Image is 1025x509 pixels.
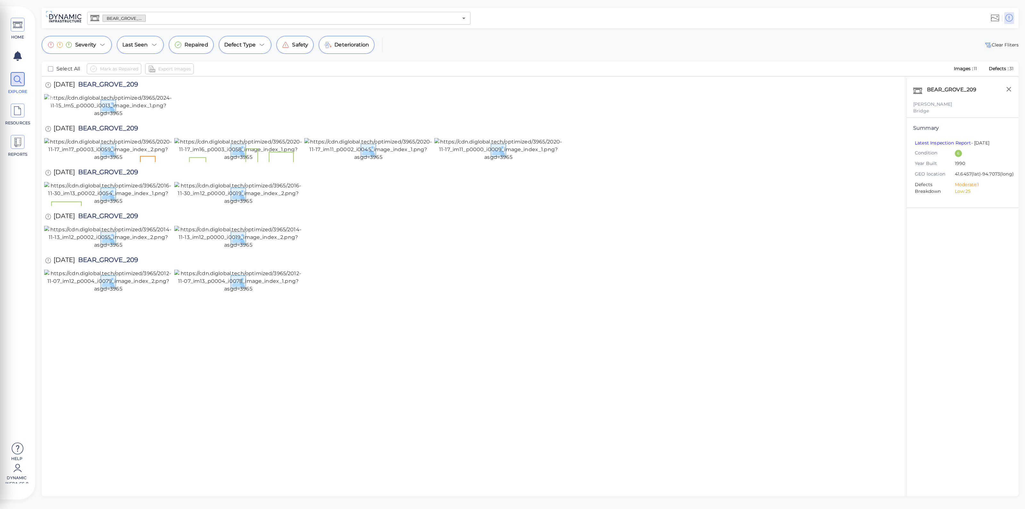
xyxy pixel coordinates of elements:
span: BEAR_GROVE_209 [75,257,138,265]
a: Latest Inspection Report [915,140,971,146]
span: 11 [974,66,977,71]
div: Summary [913,124,1012,132]
span: 41.6457 (lat) -94.7073 (long) [955,171,1014,178]
span: Safety [292,41,308,49]
button: Export Images [145,63,194,74]
span: [DATE] [53,81,75,90]
img: https://cdn.diglobal.tech/optimized/3965/2020-11-17_im16_p0003_i0058_image_index_1.png?asgd=3965 [174,138,302,161]
span: 31 [1009,66,1013,71]
span: Mark as Repaired [100,65,138,73]
span: [DATE] [53,213,75,221]
span: BEAR_GROVE_209 [75,213,138,221]
span: GEO location [915,171,955,177]
a: REPORTS [3,135,32,157]
span: BEAR_GROVE_209 [103,15,145,21]
span: BEAR_GROVE_209 [75,125,138,134]
div: Bridge [913,108,1012,114]
span: [DATE] [53,125,75,134]
span: BEAR_GROVE_209 [75,169,138,177]
button: Clear Fliters [984,41,1019,49]
span: [DATE] [53,169,75,177]
div: 6 [955,150,962,157]
span: Defects Breakdown [915,181,955,195]
button: Mark as Repaired [87,63,141,74]
li: Low: 25 [955,188,1007,195]
a: RESOURCES [3,103,32,126]
span: 1990 [955,160,1007,168]
img: https://cdn.diglobal.tech/optimized/3965/2012-11-07_im12_p0004_i0079_image_index_2.png?asgd=3965 [44,270,172,293]
span: Export Images [158,65,191,73]
img: https://cdn.diglobal.tech/optimized/3965/2014-11-13_im12_p0002_i0055_image_index_2.png?asgd=3965 [44,226,172,249]
a: EXPLORE [3,72,32,94]
img: https://cdn.diglobal.tech/optimized/3965/2012-11-07_im13_p0004_i0078_image_index_1.png?asgd=3965 [174,270,302,293]
img: https://cdn.diglobal.tech/optimized/3965/2014-11-13_im12_p0000_i0019_image_index_2.png?asgd=3965 [174,226,302,249]
span: - [DATE] [915,140,989,146]
span: Last Seen [122,41,148,49]
span: Select All [56,65,80,73]
span: EXPLORE [4,89,31,94]
li: Moderate: 1 [955,181,1007,188]
span: RESOURCES [4,120,31,126]
span: Images : [953,66,974,71]
img: https://cdn.diglobal.tech/optimized/3965/2020-11-17_im11_p0000_i0009_image_index_1.png?asgd=3965 [434,138,562,161]
img: https://cdn.diglobal.tech/optimized/3965/2020-11-17_im17_p0003_i0059_image_index_2.png?asgd=3965 [44,138,172,161]
img: https://cdn.diglobal.tech/optimized/3965/2016-11-30_im13_p0002_i0054_image_index_1.png?asgd=3965 [44,182,172,205]
span: BEAR_GROVE_209 [75,81,138,90]
span: Help [3,456,30,461]
iframe: Chat [998,480,1020,504]
span: Year Built [915,160,955,167]
div: [PERSON_NAME] [913,101,1012,108]
img: https://cdn.diglobal.tech/optimized/3965/2020-11-17_im11_p0002_i0045_image_index_1.png?asgd=3965 [304,138,432,161]
span: REPORTS [4,152,31,157]
img: https://cdn.diglobal.tech/optimized/3965/2024-11-15_Im5_p0000_i0013_image_index_1.png?asgd=3965 [44,94,172,117]
span: Severity [75,41,96,49]
img: https://cdn.diglobal.tech/optimized/3965/2016-11-30_im12_p0000_i0019_image_index_2.png?asgd=3965 [174,182,302,205]
span: [DATE] [53,257,75,265]
span: Defects : [988,66,1009,71]
span: Defect Type [224,41,256,49]
a: HOME [3,18,32,40]
span: HOME [4,34,31,40]
span: Condition [915,150,955,156]
div: BEAR_GROVE_209 [925,84,985,98]
span: Deterioration [334,41,369,49]
button: Open [459,14,468,23]
span: Dynamic Infra CS-8 [3,475,30,483]
span: Repaired [184,41,208,49]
